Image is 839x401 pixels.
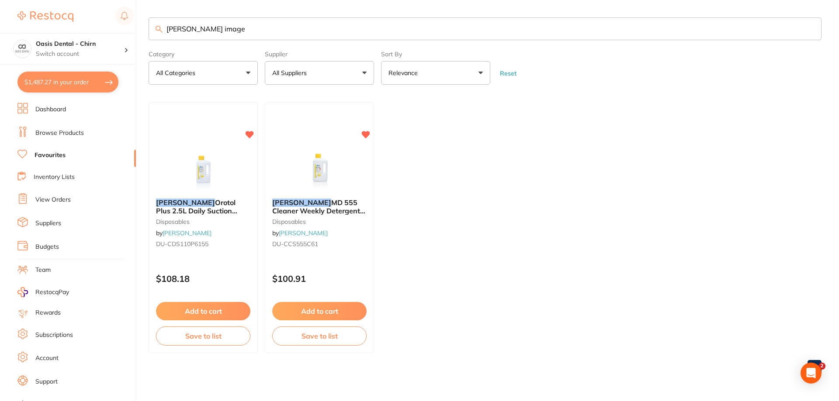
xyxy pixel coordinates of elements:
[17,7,73,27] a: Restocq Logo
[272,302,367,320] button: Add to cart
[35,151,66,160] a: Favourites
[17,72,118,93] button: $1,487.27 in your order
[156,326,250,346] button: Save to list
[265,51,374,58] label: Supplier
[156,302,250,320] button: Add to cart
[35,105,66,114] a: Dashboard
[35,354,59,363] a: Account
[272,240,318,248] span: DU-CCS555C61
[149,61,258,85] button: All Categories
[272,274,367,284] p: $100.91
[156,199,250,215] b: Durr Orotol Plus 2.5L Daily Suction Cleaning
[156,218,250,225] small: disposables
[163,229,211,237] a: [PERSON_NAME]
[14,40,31,58] img: Oasis Dental - Chirn
[156,274,250,284] p: $108.18
[17,287,69,297] a: RestocqPay
[272,198,365,223] span: MD 555 Cleaner Weekly Detergent for Suction 2.5L
[36,50,124,58] p: Switch account
[801,363,822,384] div: Open Intercom Messenger
[34,173,75,182] a: Inventory Lists
[156,69,199,77] p: All Categories
[381,51,490,58] label: Sort By
[17,287,28,297] img: RestocqPay
[175,148,232,192] img: Durr Orotol Plus 2.5L Daily Suction Cleaning
[381,61,490,85] button: Relevance
[156,198,237,223] span: Orotol Plus 2.5L Daily Suction Cleaning
[156,198,215,207] em: [PERSON_NAME]
[149,51,258,58] label: Category
[265,61,374,85] button: All Suppliers
[35,243,59,251] a: Budgets
[35,266,51,274] a: Team
[156,240,208,248] span: DU-CDS110P6155
[272,199,367,215] b: Durr MD 555 Cleaner Weekly Detergent for Suction 2.5L
[818,363,825,370] span: 2
[497,69,519,77] button: Reset
[17,11,73,22] img: Restocq Logo
[272,326,367,346] button: Save to list
[272,229,328,237] span: by
[272,198,331,207] em: [PERSON_NAME]
[388,69,421,77] p: Relevance
[35,308,61,317] a: Rewards
[149,17,822,40] input: Search Favourite Products
[272,69,310,77] p: All Suppliers
[35,129,84,137] a: Browse Products
[35,288,69,297] span: RestocqPay
[272,218,367,225] small: disposables
[291,148,348,192] img: Durr MD 555 Cleaner Weekly Detergent for Suction 2.5L
[808,358,822,376] a: 1
[35,331,73,339] a: Subscriptions
[35,377,58,386] a: Support
[279,229,328,237] a: [PERSON_NAME]
[36,40,124,48] h4: Oasis Dental - Chirn
[156,229,211,237] span: by
[35,195,71,204] a: View Orders
[35,219,61,228] a: Suppliers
